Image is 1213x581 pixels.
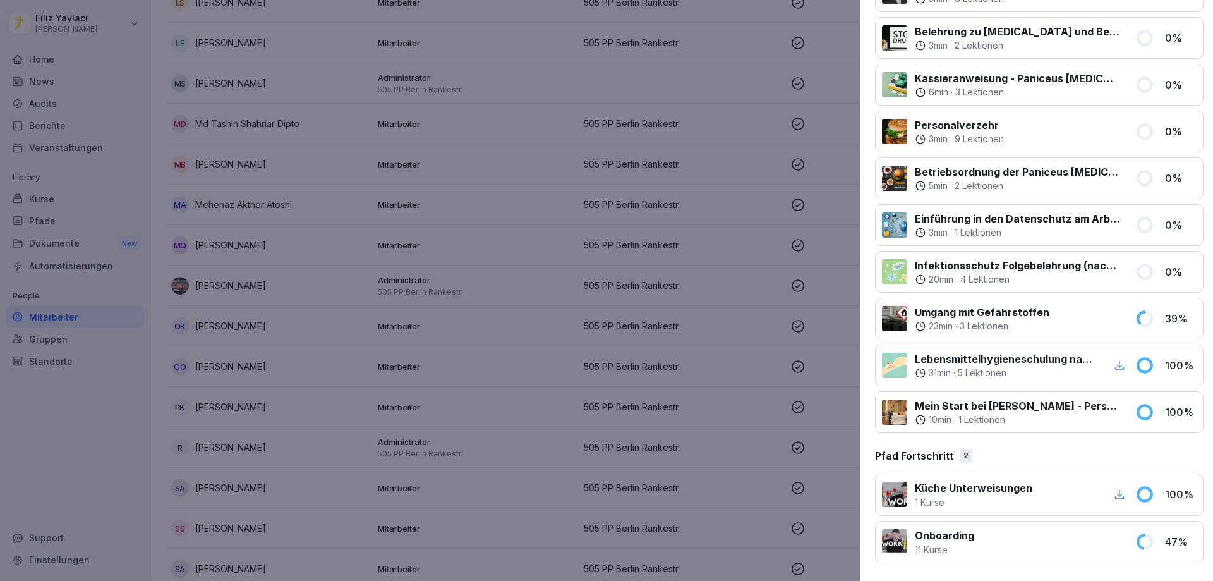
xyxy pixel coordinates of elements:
div: · [915,273,1120,286]
p: 23 min [929,320,953,333]
p: 11 Kurse [915,543,974,556]
p: 2 Lektionen [955,180,1003,192]
p: 31 min [929,367,951,379]
p: 6 min [929,86,948,99]
p: Lebensmittelhygieneschulung nach EU-Verordnung (EG) Nr. 852 / 2004 [915,352,1096,367]
p: Betriebsordnung der Paniceus [MEDICAL_DATA] Systemzentrale [915,164,1120,180]
p: 0 % [1165,264,1197,279]
p: Belehrung zu [MEDICAL_DATA] und Betäubungsmitteln am Arbeitsplatz [915,24,1120,39]
p: Einführung in den Datenschutz am Arbeitsplatz nach Art. 13 ff. DSGVO [915,211,1120,226]
div: · [915,39,1120,52]
p: 5 min [929,180,948,192]
p: 10 min [929,413,951,426]
div: · [915,320,1049,333]
p: 100 % [1165,487,1197,502]
p: 0 % [1165,171,1197,186]
p: 3 Lektionen [960,320,1008,333]
p: 0 % [1165,30,1197,46]
p: 1 Lektionen [955,226,1001,239]
div: · [915,226,1120,239]
p: 1 Lektionen [958,413,1005,426]
p: 0 % [1165,217,1197,233]
p: Onboarding [915,528,974,543]
p: Kassieranweisung - Paniceus [MEDICAL_DATA] Systemzentrale GmbH [915,71,1120,86]
p: 20 min [929,273,953,286]
p: 2 Lektionen [955,39,1003,52]
p: 100 % [1165,405,1197,420]
div: 2 [960,449,972,463]
p: Personalverzehr [915,118,1004,133]
p: 0 % [1165,124,1197,139]
p: 3 Lektionen [955,86,1004,99]
p: Küche Unterweisungen [915,480,1032,496]
div: · [915,413,1120,426]
p: Umgang mit Gefahrstoffen [915,305,1049,320]
p: 0 % [1165,77,1197,92]
div: · [915,367,1096,379]
div: · [915,133,1004,145]
p: 4 Lektionen [960,273,1010,286]
p: 47 % [1165,534,1197,549]
p: 3 min [929,226,948,239]
p: 1 Kurse [915,496,1032,509]
p: Infektionsschutz Folgebelehrung (nach §43 IfSG) [915,258,1120,273]
p: 5 Lektionen [958,367,1006,379]
div: · [915,86,1120,99]
p: 3 min [929,39,948,52]
p: 3 min [929,133,948,145]
p: 9 Lektionen [955,133,1004,145]
p: 39 % [1165,311,1197,326]
div: · [915,180,1120,192]
p: Pfad Fortschritt [875,448,953,463]
p: Mein Start bei [PERSON_NAME] - Personalfragebogen [915,398,1120,413]
p: 100 % [1165,358,1197,373]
